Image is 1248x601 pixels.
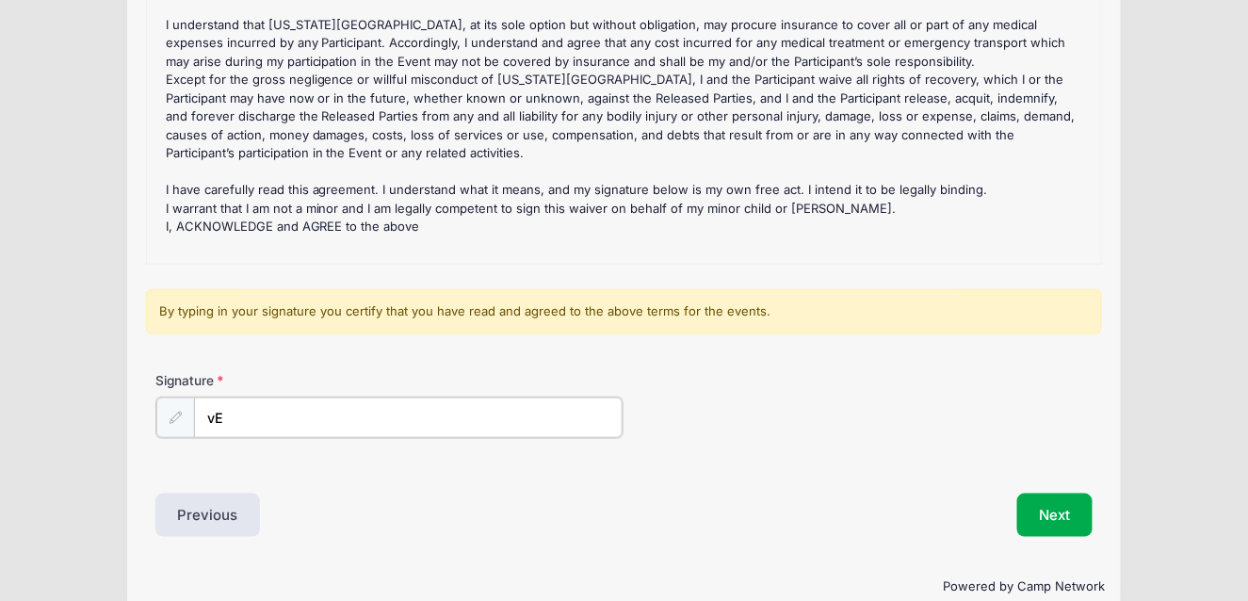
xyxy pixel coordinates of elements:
[146,289,1102,334] div: By typing in your signature you certify that you have read and agreed to the above terms for the ...
[143,577,1106,596] p: Powered by Camp Network
[1017,494,1094,537] button: Next
[155,494,261,537] button: Previous
[155,371,390,390] label: Signature
[194,398,624,438] input: Enter first and last name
